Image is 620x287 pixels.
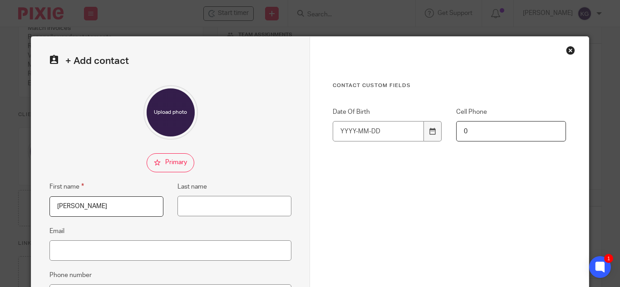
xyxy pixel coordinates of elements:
[604,254,613,263] div: 1
[456,107,566,117] label: Cell Phone
[49,55,291,67] h2: + Add contact
[333,121,424,141] input: YYYY-MM-DD
[333,107,442,117] label: Date Of Birth
[49,271,92,280] label: Phone number
[49,181,84,192] label: First name
[566,46,575,55] div: Close this dialog window
[333,82,566,89] h3: Contact Custom fields
[49,227,64,236] label: Email
[177,182,207,191] label: Last name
